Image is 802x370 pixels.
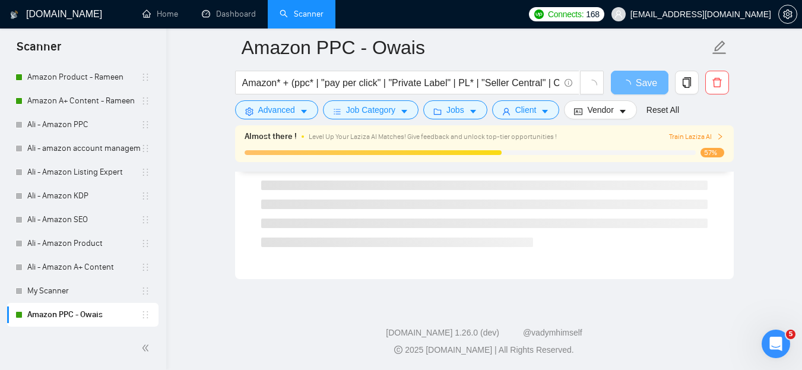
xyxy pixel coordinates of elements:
[492,100,560,119] button: userClientcaret-down
[258,103,295,116] span: Advanced
[7,279,159,303] li: My Scanner
[7,113,159,137] li: Ali - Amazon PPC
[27,303,141,327] a: Amazon PPC - Owais
[141,215,150,224] span: holder
[141,191,150,201] span: holder
[142,9,178,19] a: homeHome
[762,330,790,358] iframe: Intercom live chat
[141,144,150,153] span: holder
[778,5,797,24] button: setting
[27,137,141,160] a: Ali - amazon account management
[346,103,395,116] span: Job Category
[676,77,698,88] span: copy
[141,239,150,248] span: holder
[141,263,150,272] span: holder
[141,310,150,320] span: holder
[712,40,727,55] span: edit
[400,107,408,116] span: caret-down
[611,71,668,94] button: Save
[394,346,402,354] span: copyright
[534,10,544,19] img: upwork-logo.png
[502,107,511,116] span: user
[469,107,477,116] span: caret-down
[433,107,442,116] span: folder
[669,131,724,143] button: Train Laziza AI
[587,80,597,90] span: loading
[10,5,18,24] img: logo
[675,71,699,94] button: copy
[141,72,150,82] span: holder
[27,279,141,303] a: My Scanner
[300,107,308,116] span: caret-down
[778,10,797,19] a: setting
[141,96,150,106] span: holder
[636,75,657,90] span: Save
[622,80,636,89] span: loading
[141,167,150,177] span: holder
[515,103,537,116] span: Client
[7,303,159,327] li: Amazon PPC - Owais
[27,232,141,255] a: Ali - Amazon Product
[235,100,318,119] button: settingAdvancedcaret-down
[717,133,724,140] span: right
[7,160,159,184] li: Ali - Amazon Listing Expert
[705,71,729,94] button: delete
[333,107,341,116] span: bars
[541,107,549,116] span: caret-down
[586,8,599,21] span: 168
[700,148,724,157] span: 57%
[27,113,141,137] a: Ali - Amazon PPC
[587,103,613,116] span: Vendor
[706,77,728,88] span: delete
[786,330,795,339] span: 5
[27,89,141,113] a: Amazon A+ Content - Rameen
[779,10,797,19] span: setting
[386,328,499,337] a: [DOMAIN_NAME] 1.26.0 (dev)
[446,103,464,116] span: Jobs
[7,232,159,255] li: Ali - Amazon Product
[141,286,150,296] span: holder
[27,184,141,208] a: Ali - Amazon KDP
[7,208,159,232] li: Ali - Amazon SEO
[27,65,141,89] a: Amazon Product - Rameen
[27,255,141,279] a: Ali - Amazon A+ Content
[323,100,419,119] button: barsJob Categorycaret-down
[619,107,627,116] span: caret-down
[523,328,582,337] a: @vadymhimself
[242,33,709,62] input: Scanner name...
[27,160,141,184] a: Ali - Amazon Listing Expert
[245,107,253,116] span: setting
[565,79,572,87] span: info-circle
[7,38,71,63] span: Scanner
[27,208,141,232] a: Ali - Amazon SEO
[245,130,297,143] span: Almost there !
[7,184,159,208] li: Ali - Amazon KDP
[423,100,487,119] button: folderJobscaret-down
[7,255,159,279] li: Ali - Amazon A+ Content
[141,342,153,354] span: double-left
[564,100,636,119] button: idcardVendorcaret-down
[574,107,582,116] span: idcard
[7,65,159,89] li: Amazon Product - Rameen
[242,75,559,90] input: Search Freelance Jobs...
[202,9,256,19] a: dashboardDashboard
[7,137,159,160] li: Ali - amazon account management
[141,120,150,129] span: holder
[7,89,159,113] li: Amazon A+ Content - Rameen
[176,344,793,356] div: 2025 [DOMAIN_NAME] | All Rights Reserved.
[309,132,557,141] span: Level Up Your Laziza AI Matches! Give feedback and unlock top-tier opportunities !
[548,8,584,21] span: Connects:
[614,10,623,18] span: user
[280,9,324,19] a: searchScanner
[646,103,679,116] a: Reset All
